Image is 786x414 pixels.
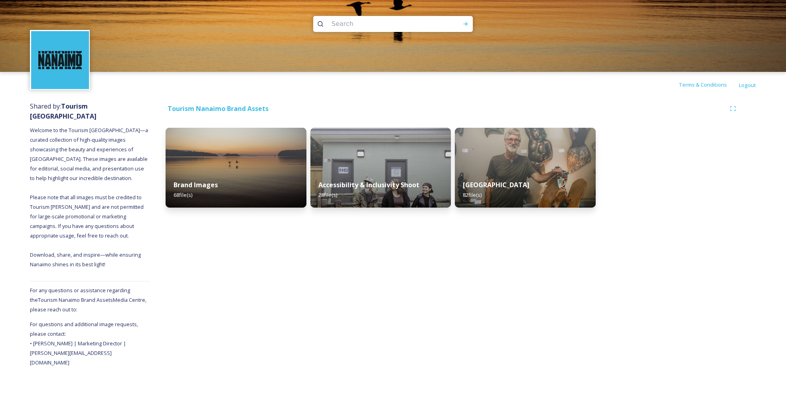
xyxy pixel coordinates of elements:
[30,102,97,121] strong: Tourism [GEOGRAPHIC_DATA]
[310,128,451,208] img: 1a177946-434f-4874-b7d2-9c6a2fe4d806.jpg
[328,15,437,33] input: Search
[463,180,529,189] strong: [GEOGRAPHIC_DATA]
[318,180,419,189] strong: Accessibility & Inclusivity Shoot
[318,191,337,198] span: 28 file(s)
[463,191,482,198] span: 82 file(s)
[174,180,218,189] strong: Brand Images
[166,128,306,208] img: c6e2c336-b070-4dd2-a7c3-4943bc67ef68.jpg
[679,81,727,88] span: Terms & Conditions
[174,191,192,198] span: 68 file(s)
[31,31,89,89] img: tourism_nanaimo_logo.jpeg
[739,81,756,89] span: Logout
[30,102,97,121] span: Shared by:
[168,104,269,113] strong: Tourism Nanaimo Brand Assets
[30,321,139,366] span: For questions and additional image requests, please contact: • [PERSON_NAME] | Marketing Director...
[455,128,596,208] img: 01577544-c273-4800-8955-28f482587128.jpg
[30,127,149,268] span: Welcome to the Tourism [GEOGRAPHIC_DATA]—a curated collection of high-quality images showcasing t...
[30,287,146,313] span: For any questions or assistance regarding the Tourism Nanaimo Brand Assets Media Centre, please r...
[679,80,739,89] a: Terms & Conditions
